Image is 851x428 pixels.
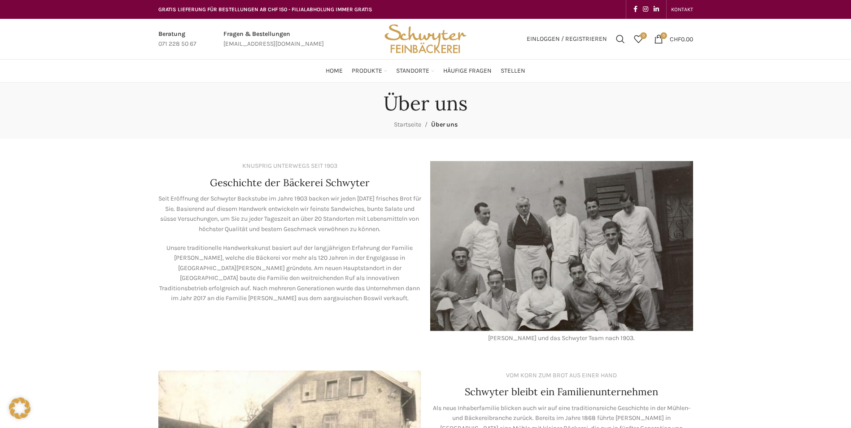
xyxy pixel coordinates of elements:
a: Infobox link [158,29,196,49]
a: Häufige Fragen [443,62,492,80]
span: Über uns [431,121,458,128]
a: Site logo [381,35,469,42]
span: GRATIS LIEFERUNG FÜR BESTELLUNGEN AB CHF 150 - FILIALABHOLUNG IMMER GRATIS [158,6,372,13]
bdi: 0.00 [670,35,693,43]
a: Facebook social link [631,3,640,16]
div: [PERSON_NAME] und das Schwyter Team nach 1903. [430,333,693,343]
a: Einloggen / Registrieren [522,30,611,48]
p: Seit Eröffnung der Schwyter Backstube im Jahre 1903 backen wir jeden [DATE] frisches Brot für Sie... [158,194,421,234]
a: 0 [629,30,647,48]
span: CHF [670,35,681,43]
p: Unsere traditionelle Handwerkskunst basiert auf der langjährigen Erfahrung der Familie [PERSON_NA... [158,243,421,303]
span: Standorte [396,67,429,75]
div: Secondary navigation [667,0,698,18]
span: Produkte [352,67,382,75]
a: Instagram social link [640,3,651,16]
span: Einloggen / Registrieren [527,36,607,42]
a: Standorte [396,62,434,80]
h4: Geschichte der Bäckerei Schwyter [210,176,370,190]
h4: Schwyter bleibt ein Familienunternehmen [465,385,658,399]
span: Home [326,67,343,75]
div: Main navigation [154,62,698,80]
a: Startseite [394,121,421,128]
span: Häufige Fragen [443,67,492,75]
a: 0 CHF0.00 [650,30,698,48]
span: KONTAKT [671,6,693,13]
div: Meine Wunschliste [629,30,647,48]
a: Home [326,62,343,80]
span: Stellen [501,67,525,75]
span: 0 [660,32,667,39]
div: VOM KORN ZUM BROT AUS EINER HAND [506,371,617,380]
a: Infobox link [223,29,324,49]
img: Bäckerei Schwyter [381,19,469,59]
a: Produkte [352,62,387,80]
div: KNUSPRIG UNTERWEGS SEIT 1903 [242,161,337,171]
a: Stellen [501,62,525,80]
span: 0 [640,32,647,39]
h1: Über uns [384,92,467,115]
a: Linkedin social link [651,3,662,16]
a: Suchen [611,30,629,48]
a: KONTAKT [671,0,693,18]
